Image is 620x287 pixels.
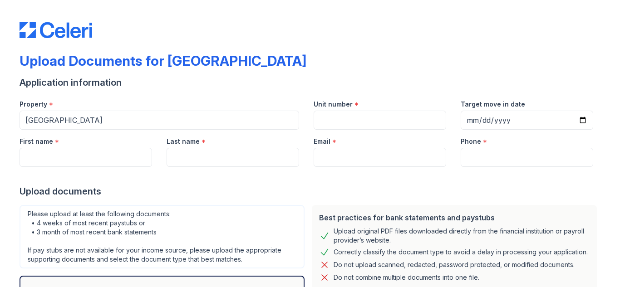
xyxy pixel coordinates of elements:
[334,272,479,283] div: Do not combine multiple documents into one file.
[314,100,353,109] label: Unit number
[334,247,588,258] div: Correctly classify the document type to avoid a delay in processing your application.
[167,137,200,146] label: Last name
[314,137,330,146] label: Email
[20,53,306,69] div: Upload Documents for [GEOGRAPHIC_DATA]
[334,259,575,270] div: Do not upload scanned, redacted, password protected, or modified documents.
[334,227,590,245] div: Upload original PDF files downloaded directly from the financial institution or payroll provider’...
[20,76,600,89] div: Application information
[20,137,53,146] label: First name
[20,22,92,38] img: CE_Logo_Blue-a8612792a0a2168367f1c8372b55b34899dd931a85d93a1a3d3e32e68fde9ad4.png
[461,137,481,146] label: Phone
[20,100,47,109] label: Property
[461,100,525,109] label: Target move in date
[20,205,305,268] div: Please upload at least the following documents: • 4 weeks of most recent paystubs or • 3 month of...
[319,212,590,223] div: Best practices for bank statements and paystubs
[20,185,600,198] div: Upload documents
